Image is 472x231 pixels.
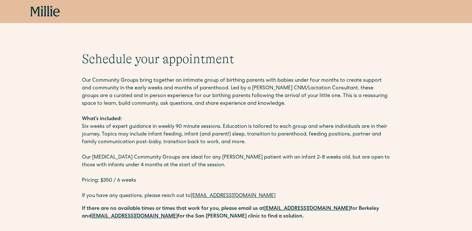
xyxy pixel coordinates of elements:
[82,123,390,146] p: Six weeks of expert guidance in weekly 90 minute sessions. Education is tailored to each group an...
[82,177,390,185] p: Pricing: $350 / 6 weeks
[82,117,122,122] strong: What's included:
[82,146,390,154] p: ‍
[82,51,390,67] h1: Schedule your appointment
[82,169,390,177] p: ‍
[82,192,390,200] p: If you have any questions, please reach out to
[82,77,390,108] p: Our Community Groups bring together an intimate group of birthing parents with babies under four ...
[191,194,275,199] a: [EMAIL_ADDRESS][DOMAIN_NAME]
[82,185,390,192] p: ‍
[264,206,350,211] a: [EMAIL_ADDRESS][DOMAIN_NAME]
[178,214,304,219] strong: for the San [PERSON_NAME] clinic to find a solution.
[82,154,390,169] p: Our [MEDICAL_DATA] Community Groups are ideal for any [PERSON_NAME] patient with an infant 2-8 we...
[82,206,264,211] strong: If there are no available times or times that work for you, please email us at
[92,214,178,219] a: [EMAIL_ADDRESS][DOMAIN_NAME]
[82,108,390,115] p: ‍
